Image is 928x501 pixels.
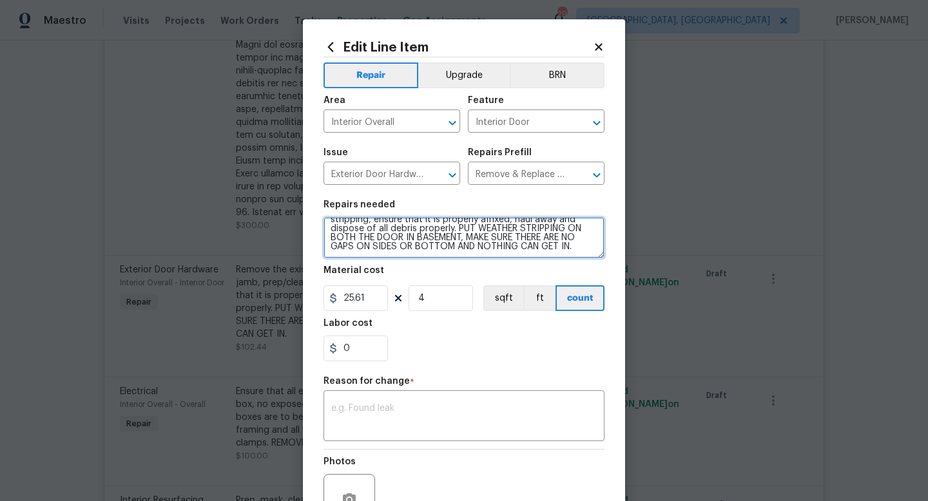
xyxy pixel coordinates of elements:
[468,96,504,105] h5: Feature
[510,62,604,88] button: BRN
[324,200,395,209] h5: Repairs needed
[324,319,372,328] h5: Labor cost
[324,96,345,105] h5: Area
[468,148,532,157] h5: Repairs Prefill
[443,114,461,132] button: Open
[588,114,606,132] button: Open
[324,217,604,258] textarea: Remove the existing weather stripping on all 3 sides of the door jamb, prep/clean the jamb, insta...
[324,377,410,386] h5: Reason for change
[324,62,418,88] button: Repair
[324,148,348,157] h5: Issue
[483,285,523,311] button: sqft
[523,285,556,311] button: ft
[324,266,384,275] h5: Material cost
[418,62,510,88] button: Upgrade
[324,457,356,466] h5: Photos
[443,166,461,184] button: Open
[588,166,606,184] button: Open
[556,285,604,311] button: count
[324,40,593,54] h2: Edit Line Item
